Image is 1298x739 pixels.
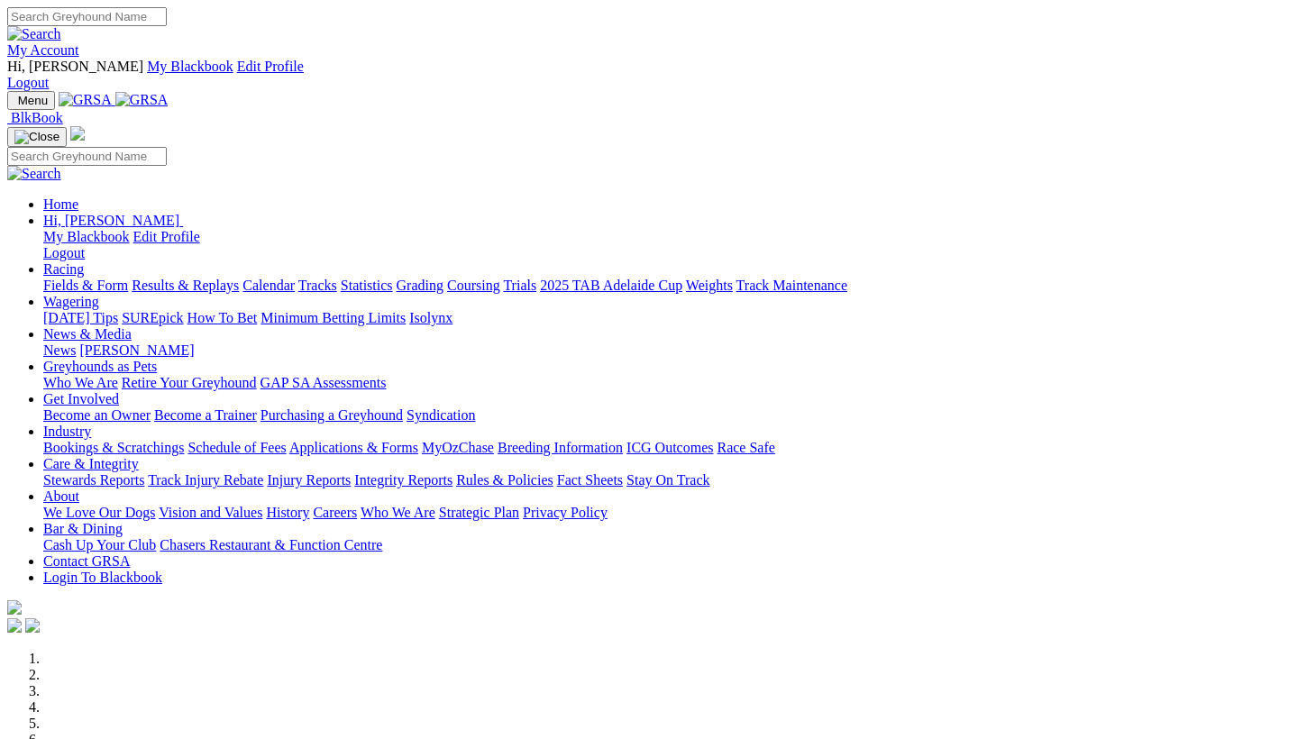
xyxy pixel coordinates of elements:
[43,375,118,390] a: Who We Are
[43,229,1291,261] div: Hi, [PERSON_NAME]
[361,505,435,520] a: Who We Are
[70,126,85,141] img: logo-grsa-white.png
[18,94,48,107] span: Menu
[43,310,1291,326] div: Wagering
[7,26,61,42] img: Search
[43,472,1291,488] div: Care & Integrity
[43,342,76,358] a: News
[43,505,155,520] a: We Love Our Dogs
[160,537,382,552] a: Chasers Restaurant & Function Centre
[43,570,162,585] a: Login To Blackbook
[43,213,183,228] a: Hi, [PERSON_NAME]
[187,440,286,455] a: Schedule of Fees
[43,440,1291,456] div: Industry
[7,600,22,615] img: logo-grsa-white.png
[717,440,774,455] a: Race Safe
[14,130,59,144] img: Close
[43,407,1291,424] div: Get Involved
[298,278,337,293] a: Tracks
[43,391,119,406] a: Get Involved
[7,127,67,147] button: Toggle navigation
[11,110,63,125] span: BlkBook
[7,59,143,74] span: Hi, [PERSON_NAME]
[122,310,183,325] a: SUREpick
[523,505,608,520] a: Privacy Policy
[237,59,304,74] a: Edit Profile
[686,278,733,293] a: Weights
[43,213,179,228] span: Hi, [PERSON_NAME]
[43,553,130,569] a: Contact GRSA
[43,472,144,488] a: Stewards Reports
[25,618,40,633] img: twitter.svg
[736,278,847,293] a: Track Maintenance
[122,375,257,390] a: Retire Your Greyhound
[43,537,156,552] a: Cash Up Your Club
[7,42,79,58] a: My Account
[354,472,452,488] a: Integrity Reports
[43,342,1291,359] div: News & Media
[43,261,84,277] a: Racing
[7,110,63,125] a: BlkBook
[7,7,167,26] input: Search
[7,91,55,110] button: Toggle navigation
[147,59,233,74] a: My Blackbook
[261,407,403,423] a: Purchasing a Greyhound
[159,505,262,520] a: Vision and Values
[133,229,200,244] a: Edit Profile
[43,407,151,423] a: Become an Owner
[43,424,91,439] a: Industry
[7,618,22,633] img: facebook.svg
[498,440,623,455] a: Breeding Information
[43,488,79,504] a: About
[43,440,184,455] a: Bookings & Scratchings
[407,407,475,423] a: Syndication
[503,278,536,293] a: Trials
[397,278,443,293] a: Grading
[79,342,194,358] a: [PERSON_NAME]
[242,278,295,293] a: Calendar
[43,310,118,325] a: [DATE] Tips
[540,278,682,293] a: 2025 TAB Adelaide Cup
[43,537,1291,553] div: Bar & Dining
[439,505,519,520] a: Strategic Plan
[7,75,49,90] a: Logout
[43,359,157,374] a: Greyhounds as Pets
[132,278,239,293] a: Results & Replays
[59,92,112,108] img: GRSA
[148,472,263,488] a: Track Injury Rebate
[289,440,418,455] a: Applications & Forms
[43,375,1291,391] div: Greyhounds as Pets
[43,245,85,260] a: Logout
[43,521,123,536] a: Bar & Dining
[456,472,553,488] a: Rules & Policies
[267,472,351,488] a: Injury Reports
[43,294,99,309] a: Wagering
[341,278,393,293] a: Statistics
[43,278,128,293] a: Fields & Form
[261,375,387,390] a: GAP SA Assessments
[261,310,406,325] a: Minimum Betting Limits
[154,407,257,423] a: Become a Trainer
[43,196,78,212] a: Home
[422,440,494,455] a: MyOzChase
[266,505,309,520] a: History
[557,472,623,488] a: Fact Sheets
[409,310,452,325] a: Isolynx
[7,59,1291,91] div: My Account
[626,472,709,488] a: Stay On Track
[7,166,61,182] img: Search
[7,147,167,166] input: Search
[115,92,169,108] img: GRSA
[187,310,258,325] a: How To Bet
[43,456,139,471] a: Care & Integrity
[626,440,713,455] a: ICG Outcomes
[313,505,357,520] a: Careers
[43,505,1291,521] div: About
[43,278,1291,294] div: Racing
[43,326,132,342] a: News & Media
[447,278,500,293] a: Coursing
[43,229,130,244] a: My Blackbook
